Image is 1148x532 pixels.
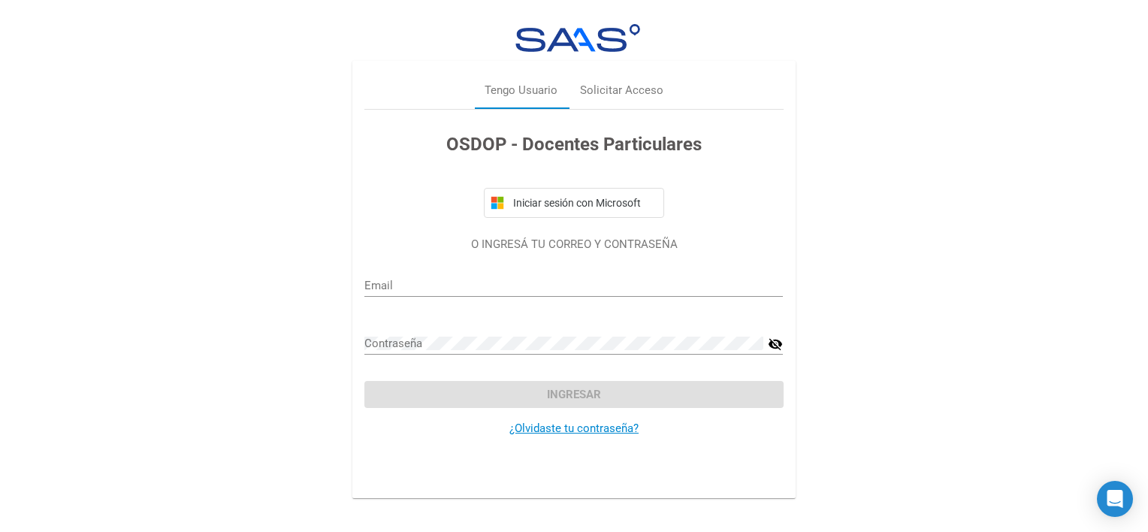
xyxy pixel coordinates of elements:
div: Solicitar Acceso [580,83,663,100]
button: Iniciar sesión con Microsoft [484,188,664,218]
p: O INGRESÁ TU CORREO Y CONTRASEÑA [364,236,783,253]
div: Tengo Usuario [485,83,557,100]
span: Ingresar [547,388,601,401]
a: ¿Olvidaste tu contraseña? [509,422,639,435]
mat-icon: visibility_off [768,335,783,353]
span: Iniciar sesión con Microsoft [510,197,657,209]
button: Ingresar [364,381,783,408]
div: Open Intercom Messenger [1097,481,1133,517]
h3: OSDOP - Docentes Particulares [364,131,783,158]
